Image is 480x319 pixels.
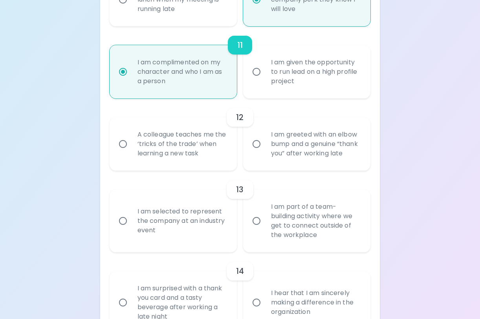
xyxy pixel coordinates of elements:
h6: 12 [236,111,244,124]
div: I am greeted with an elbow bump and a genuine “thank you” after working late [265,120,366,168]
h6: 14 [236,265,244,277]
div: choice-group-check [110,171,371,252]
h6: 13 [236,183,244,196]
div: choice-group-check [110,26,371,98]
div: I am part of a team-building activity where we get to connect outside of the workplace [265,193,366,249]
div: I am given the opportunity to run lead on a high profile project [265,48,366,95]
div: A colleague teaches me the ‘tricks of the trade’ when learning a new task [131,120,233,168]
div: choice-group-check [110,98,371,171]
h6: 11 [237,39,243,51]
div: I am selected to represent the company at an industry event [131,197,233,244]
div: I am complimented on my character and who I am as a person [131,48,233,95]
